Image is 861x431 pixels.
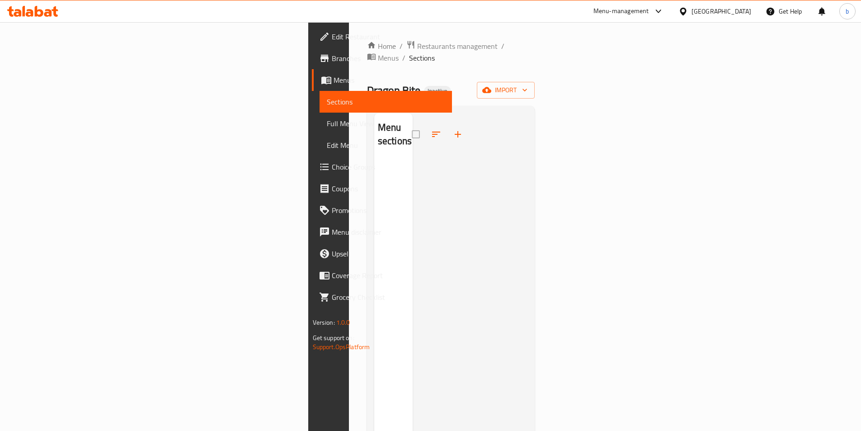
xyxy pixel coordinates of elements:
[312,221,452,243] a: Menu disclaimer
[312,47,452,69] a: Branches
[593,6,649,17] div: Menu-management
[320,113,452,134] a: Full Menu View
[406,40,498,52] a: Restaurants management
[312,69,452,91] a: Menus
[332,31,445,42] span: Edit Restaurant
[374,156,413,163] nav: Menu sections
[417,41,498,52] span: Restaurants management
[327,96,445,107] span: Sections
[846,6,849,16] span: b
[312,26,452,47] a: Edit Restaurant
[332,161,445,172] span: Choice Groups
[312,286,452,308] a: Grocery Checklist
[484,85,527,96] span: import
[332,183,445,194] span: Coupons
[332,205,445,216] span: Promotions
[312,243,452,265] a: Upsell
[312,178,452,199] a: Coupons
[327,140,445,151] span: Edit Menu
[332,53,445,64] span: Branches
[332,248,445,259] span: Upsell
[477,82,535,99] button: import
[313,341,370,353] a: Support.OpsPlatform
[332,292,445,303] span: Grocery Checklist
[332,270,445,281] span: Coverage Report
[327,118,445,129] span: Full Menu View
[447,123,469,145] button: Add section
[332,227,445,237] span: Menu disclaimer
[320,134,452,156] a: Edit Menu
[312,265,452,286] a: Coverage Report
[320,91,452,113] a: Sections
[313,317,335,328] span: Version:
[334,75,445,85] span: Menus
[312,156,452,178] a: Choice Groups
[692,6,751,16] div: [GEOGRAPHIC_DATA]
[312,199,452,221] a: Promotions
[501,41,504,52] li: /
[313,332,354,344] span: Get support on:
[336,317,350,328] span: 1.0.0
